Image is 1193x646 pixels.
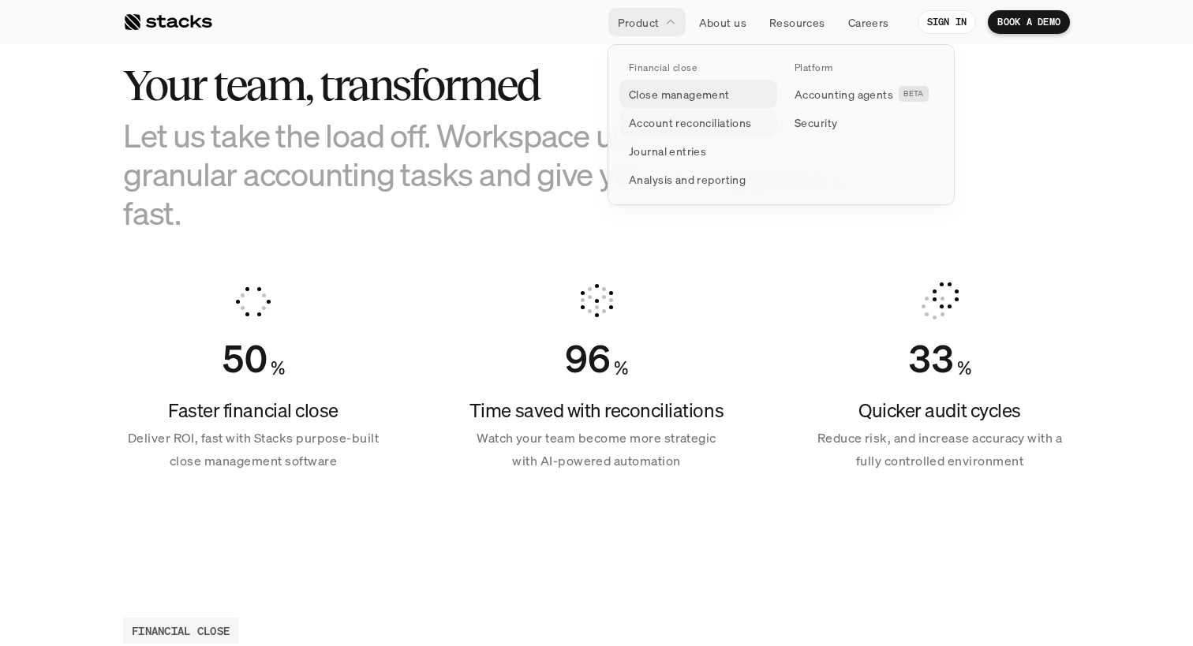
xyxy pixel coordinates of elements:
a: Security [785,108,943,136]
h4: % [614,355,628,382]
p: Reduce risk, and increase accuracy with a fully controlled environment [810,427,1070,472]
p: Close management [629,86,730,103]
p: Watch your team become more strategic with AI-powered automation [466,427,727,472]
h4: Quicker audit cycles [810,398,1070,424]
p: Platform [795,62,833,73]
p: Analysis and reporting [629,171,746,188]
h4: % [271,355,285,382]
p: Financial close [629,62,697,73]
p: Deliver ROI, fast with Stacks purpose-built close management software [123,427,383,472]
h4: Faster financial close [123,398,383,424]
p: Security [795,114,837,131]
p: About us [699,14,746,31]
p: Journal entries [629,143,706,159]
p: Resources [769,14,825,31]
h2: BETA [903,89,924,99]
p: SIGN IN [927,17,967,28]
div: Counter ends at 96 [565,336,611,382]
h2: FINANCIAL CLOSE [132,622,230,639]
a: Journal entries [619,136,777,165]
div: Counter ends at 33 [908,336,954,382]
a: Careers [839,8,899,36]
a: Privacy Policy [186,301,256,312]
a: Accounting agentsBETA [785,80,943,108]
h3: Let us take the load off. Workspace uses AI to automate granular accounting tasks and give you th... [123,116,912,233]
p: Careers [848,14,889,31]
div: Counter ends at 50 [222,336,267,382]
h2: Your team, transformed [123,61,912,110]
a: Close management [619,80,777,108]
p: Product [618,14,660,31]
a: BOOK A DEMO [988,10,1070,34]
p: BOOK A DEMO [997,17,1060,28]
p: Accounting agents [795,86,893,103]
a: Analysis and reporting [619,165,777,193]
h4: Time saved with reconciliations [466,398,727,424]
a: About us [690,8,756,36]
a: Resources [760,8,835,36]
p: Account reconciliations [629,114,752,131]
a: Account reconciliations [619,108,777,136]
a: SIGN IN [918,10,977,34]
h4: % [957,355,971,382]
